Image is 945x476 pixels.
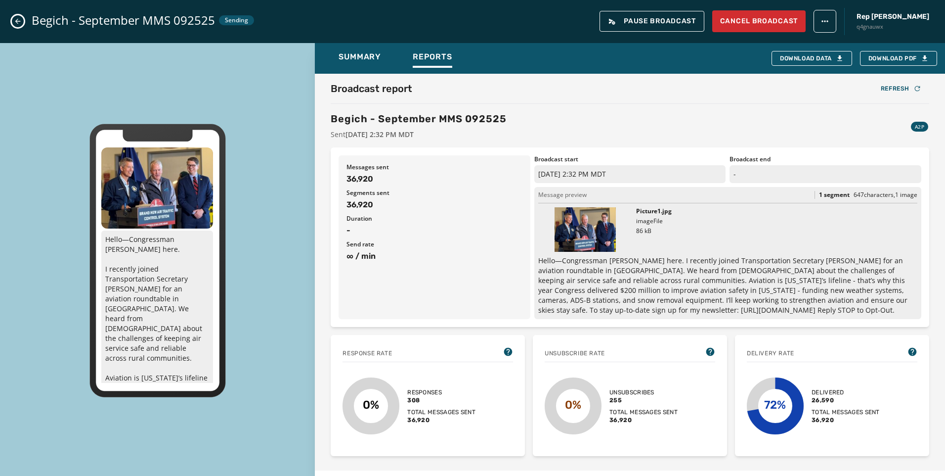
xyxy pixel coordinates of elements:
[608,17,696,25] span: Pause Broadcast
[405,47,460,70] button: Reports
[894,190,917,199] span: , 1 image
[534,165,726,183] p: [DATE] 2:32 PM MDT
[812,408,880,416] span: Total messages sent
[538,256,917,315] p: Hello—Congressman [PERSON_NAME] here. I recently joined Transportation Secretary [PERSON_NAME] fo...
[854,190,894,199] span: 647 characters
[730,155,921,163] span: Broadcast end
[346,163,522,171] span: Messages sent
[538,191,587,199] span: Message preview
[331,112,507,126] h3: Begich - September MMS 092525
[857,23,929,31] span: q4gnauwx
[780,54,844,62] div: Download Data
[331,130,507,140] span: Sent
[911,122,928,132] div: A2P
[860,51,937,66] button: Download PDF
[812,396,880,404] span: 26,590
[636,227,672,235] p: 86 kB
[609,396,678,404] span: 255
[346,173,522,185] span: 36,920
[881,85,921,93] div: Refresh
[747,349,794,357] span: Delivery Rate
[32,12,215,28] span: Begich - September MMS 092525
[873,82,929,95] button: Refresh
[407,396,475,404] span: 308
[555,207,616,252] img: Thumbnail
[812,388,880,396] span: Delivered
[609,416,678,424] span: 36,920
[343,349,392,357] span: Response rate
[101,147,213,229] img: 2025-09-25_180330_8579_phpJmlSMc-300x218-4879.jpg
[346,199,522,211] span: 36,920
[868,54,929,62] span: Download PDF
[545,349,605,357] span: Unsubscribe Rate
[346,250,522,262] span: ∞ / min
[407,388,475,396] span: Responses
[565,398,581,412] text: 0%
[413,52,452,62] span: Reports
[857,12,929,22] span: Rep [PERSON_NAME]
[331,47,389,70] button: Summary
[814,10,836,33] button: broadcast action menu
[363,398,379,412] text: 0%
[407,408,475,416] span: Total messages sent
[636,207,672,215] p: Picture1.jpg
[331,82,412,95] h2: Broadcast report
[609,388,678,396] span: Unsubscribes
[712,10,806,32] button: Cancel Broadcast
[600,11,704,32] button: Pause Broadcast
[812,416,880,424] span: 36,920
[225,16,248,24] span: Sending
[346,189,522,197] span: Segments sent
[346,225,522,237] span: -
[819,191,850,199] span: 1 segment
[730,165,921,183] p: -
[346,215,522,223] span: Duration
[765,398,786,412] text: 72%
[720,16,798,26] span: Cancel Broadcast
[407,416,475,424] span: 36,920
[636,217,663,225] span: image File
[609,408,678,416] span: Total messages sent
[772,51,852,66] button: Download Data
[345,130,414,139] span: [DATE] 2:32 PM MDT
[534,155,726,163] span: Broadcast start
[346,240,522,248] span: Send rate
[339,52,381,62] span: Summary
